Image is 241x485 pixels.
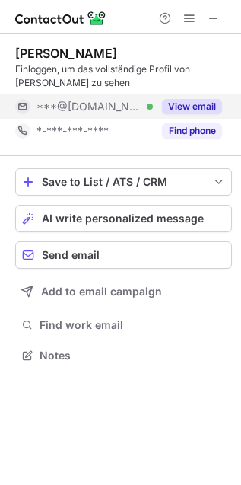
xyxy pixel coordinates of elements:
[15,9,106,27] img: ContactOut v5.3.10
[15,241,232,269] button: Send email
[40,349,226,362] span: Notes
[15,314,232,336] button: Find work email
[42,176,205,188] div: Save to List / ATS / CRM
[42,249,100,261] span: Send email
[41,286,162,298] span: Add to email campaign
[162,99,222,114] button: Reveal Button
[36,100,141,113] span: ***@[DOMAIN_NAME]
[42,212,204,225] span: AI write personalized message
[162,123,222,139] button: Reveal Button
[15,46,117,61] div: [PERSON_NAME]
[15,278,232,305] button: Add to email campaign
[15,168,232,196] button: save-profile-one-click
[15,62,232,90] div: Einloggen, um das vollständige Profil von [PERSON_NAME] zu sehen
[15,205,232,232] button: AI write personalized message
[40,318,226,332] span: Find work email
[15,345,232,366] button: Notes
